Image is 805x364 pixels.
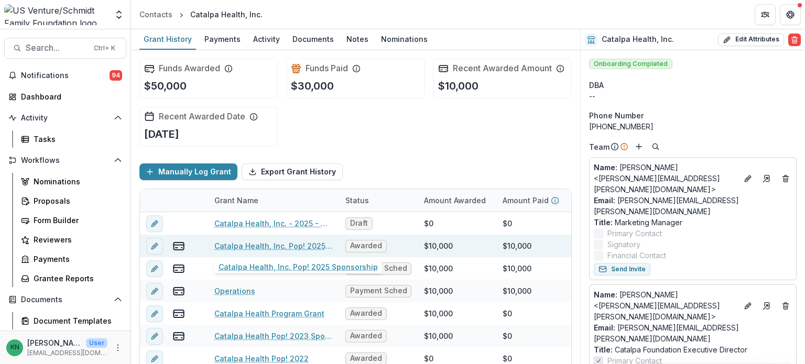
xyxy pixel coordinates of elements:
[144,78,187,94] p: $50,000
[418,195,492,206] div: Amount Awarded
[350,286,407,295] span: Payment Schedule
[34,176,118,187] div: Nominations
[112,4,126,25] button: Open entity switcher
[503,353,512,364] div: $0
[342,29,373,50] a: Notes
[288,29,338,50] a: Documents
[214,330,333,341] a: Catalpa Health Pop! 2023 Sponsorship
[27,337,82,348] p: [PERSON_NAME]
[350,219,368,228] span: Draft
[718,34,784,46] button: Edit Attributes
[788,34,801,46] button: Delete
[424,330,453,341] div: $10,000
[172,240,185,252] button: view-payments
[503,218,512,229] div: $0
[110,70,122,81] span: 94
[249,31,284,47] div: Activity
[146,260,163,277] button: edit
[34,315,118,326] div: Document Templates
[779,300,792,312] button: Deletes
[214,308,324,319] a: Catalpa Health Program Grant
[607,250,666,261] span: Financial Contact
[779,172,792,185] button: Deletes
[503,263,531,274] div: $10,000
[649,140,662,153] button: Search
[17,130,126,148] a: Tasks
[34,253,118,264] div: Payments
[146,328,163,345] button: edit
[503,240,531,251] div: $10,000
[146,238,163,255] button: edit
[594,344,792,355] p: Catalpa Foundation Executive Director
[21,295,110,304] span: Documents
[503,330,512,341] div: $0
[17,192,126,209] a: Proposals
[594,196,615,205] span: Email:
[339,189,418,212] div: Status
[159,63,220,73] h2: Funds Awarded
[214,240,333,251] a: Catalpa Health, Inc. Pop! 2025 Sponsorship
[172,285,185,297] button: view-payments
[34,273,118,284] div: Grantee Reports
[172,330,185,343] button: view-payments
[17,312,126,329] a: Document Templates
[214,218,333,229] a: Catalpa Health, Inc. - 2025 - Grant Application
[208,189,339,212] div: Grant Name
[139,31,196,47] div: Grant History
[34,134,118,145] div: Tasks
[424,263,453,274] div: $10,000
[112,341,124,354] button: More
[144,126,179,142] p: [DATE]
[4,88,126,105] a: Dashboard
[350,264,407,273] span: Payment Schedule
[214,285,255,296] a: Operations
[27,348,107,358] p: [EMAIL_ADDRESS][DOMAIN_NAME]
[146,215,163,232] button: edit
[594,218,613,227] span: Title :
[21,71,110,80] span: Notifications
[4,4,107,25] img: US Venture/Schmidt Family Foundation logo
[17,212,126,229] a: Form Builder
[291,78,334,94] p: $30,000
[589,121,797,132] div: [PHONE_NUMBER]
[594,263,650,275] button: Send Invite
[17,173,126,190] a: Nominations
[34,234,118,245] div: Reviewers
[350,354,382,363] span: Awarded
[190,9,263,20] div: Catalpa Health, Inc.
[26,43,88,53] span: Search...
[594,289,737,322] a: Name: [PERSON_NAME] <[PERSON_NAME][EMAIL_ADDRESS][PERSON_NAME][DOMAIN_NAME]>
[589,59,672,69] span: Onboarding Completed
[594,345,613,354] span: Title :
[594,323,615,332] span: Email:
[594,290,617,299] span: Name :
[92,42,117,54] div: Ctrl + K
[607,239,640,250] span: Signatory
[755,4,776,25] button: Partners
[4,38,126,59] button: Search...
[418,189,496,212] div: Amount Awarded
[453,63,552,73] h2: Recent Awarded Amount
[742,172,754,185] button: Edit
[208,195,265,206] div: Grant Name
[135,7,267,22] nav: breadcrumb
[342,31,373,47] div: Notes
[139,163,237,180] button: Manually Log Grant
[589,110,644,121] span: Phone Number
[602,35,674,44] h2: Catalpa Health, Inc.
[306,63,348,73] h2: Funds Paid
[589,80,604,91] span: DBA
[17,231,126,248] a: Reviewers
[607,228,662,239] span: Primary Contact
[496,189,575,212] div: Amount Paid
[159,112,245,122] h2: Recent Awarded Date
[34,195,118,206] div: Proposals
[200,31,245,47] div: Payments
[350,332,382,340] span: Awarded
[288,31,338,47] div: Documents
[172,262,185,275] button: view-payments
[424,285,453,296] div: $10,000
[424,240,453,251] div: $10,000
